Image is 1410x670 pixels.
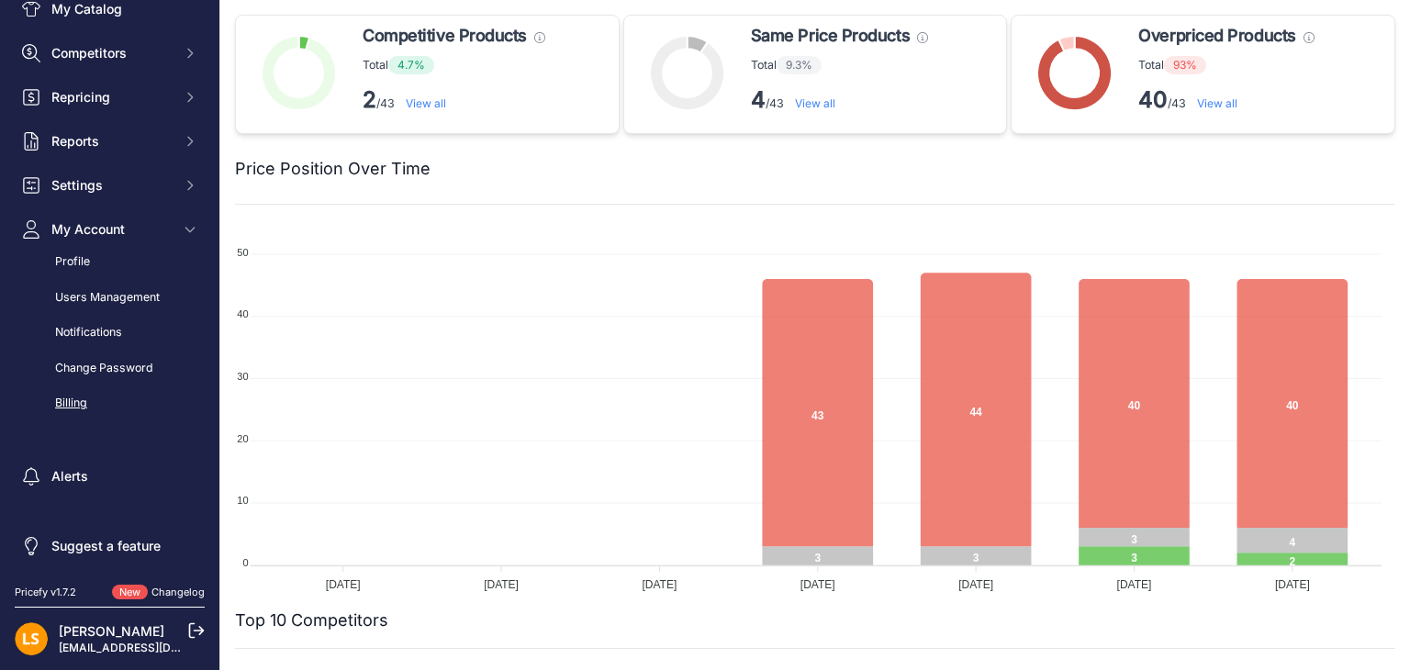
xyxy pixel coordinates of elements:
a: [EMAIL_ADDRESS][DOMAIN_NAME] [59,641,251,654]
a: Suggest a feature [15,530,205,563]
a: Billing [15,387,205,419]
span: Settings [51,176,172,195]
span: 9.3% [777,56,822,74]
h2: Price Position Over Time [235,156,431,182]
tspan: [DATE] [484,578,519,591]
tspan: [DATE] [800,578,835,591]
strong: 2 [363,86,376,113]
a: Changelog [151,586,205,598]
tspan: [DATE] [643,578,677,591]
tspan: [DATE] [1275,578,1310,591]
tspan: [DATE] [958,578,993,591]
tspan: 10 [237,495,248,506]
a: [PERSON_NAME] [59,623,164,639]
span: Same Price Products [751,23,910,49]
tspan: 0 [242,557,248,568]
button: My Account [15,213,205,246]
span: New [112,585,148,600]
span: My Account [51,220,172,239]
p: Total [1138,56,1314,74]
a: Users Management [15,282,205,314]
a: Alerts [15,460,205,493]
a: Notifications [15,317,205,349]
p: Total [363,56,545,74]
span: 93% [1164,56,1206,74]
button: Repricing [15,81,205,114]
span: Reports [51,132,172,151]
button: Settings [15,169,205,202]
tspan: 40 [237,308,248,319]
strong: 40 [1138,86,1168,113]
a: Profile [15,246,205,278]
tspan: [DATE] [1117,578,1152,591]
a: View all [1197,96,1237,110]
span: Repricing [51,88,172,106]
div: Pricefy v1.7.2 [15,585,76,600]
strong: 4 [751,86,766,113]
a: Change Password [15,352,205,385]
span: Overpriced Products [1138,23,1295,49]
tspan: 20 [237,433,248,444]
tspan: 30 [237,371,248,382]
p: /43 [751,85,928,115]
p: /43 [363,85,545,115]
span: 4.7% [388,56,434,74]
a: View all [795,96,835,110]
p: /43 [1138,85,1314,115]
p: Total [751,56,928,74]
button: Reports [15,125,205,158]
tspan: [DATE] [326,578,361,591]
tspan: 50 [237,247,248,258]
a: View all [406,96,446,110]
span: Competitors [51,44,172,62]
button: Competitors [15,37,205,70]
h2: Top 10 Competitors [235,608,388,633]
span: Competitive Products [363,23,527,49]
